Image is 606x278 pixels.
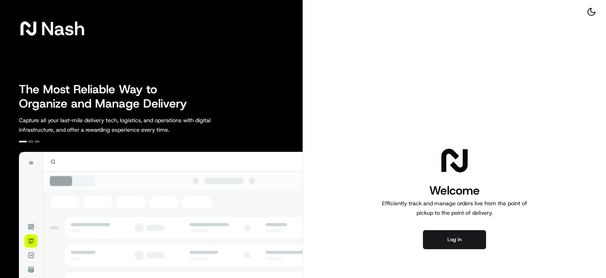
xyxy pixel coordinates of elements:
[379,183,530,199] h1: Welcome
[423,230,486,249] button: Log in
[19,115,246,134] p: Capture all your last-mile delivery tech, logistics, and operations with digital infrastructure, ...
[379,199,530,217] p: Efficiently track and manage orders live from the point of pickup to the point of delivery.
[19,82,196,111] h2: The Most Reliable Way to Organize and Manage Delivery
[41,21,85,36] span: Nash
